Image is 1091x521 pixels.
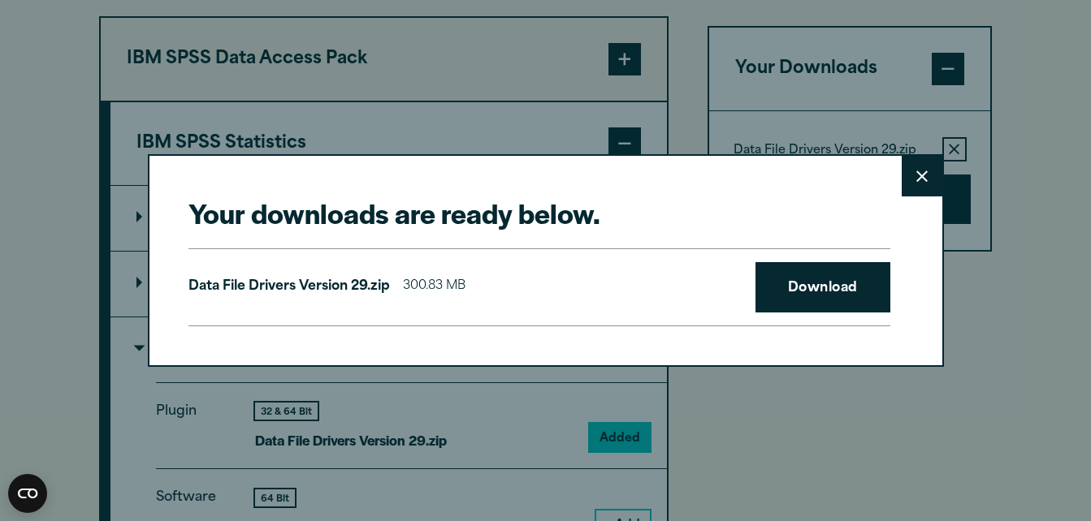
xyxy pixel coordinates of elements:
a: Download [755,262,890,312]
p: Data File Drivers Version 29.zip [188,275,390,299]
div: CookieBot Widget Contents [8,474,47,513]
h2: Your downloads are ready below. [188,195,890,231]
svg: CookieBot Widget Icon [8,474,47,513]
span: 300.83 MB [403,275,465,299]
button: Open CMP widget [8,474,47,513]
